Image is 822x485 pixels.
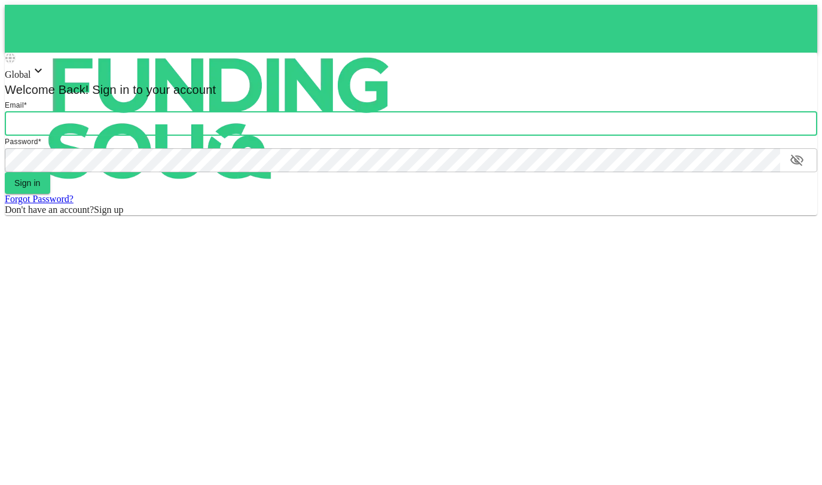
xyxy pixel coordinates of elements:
[5,5,435,232] img: logo
[5,205,94,215] span: Don't have an account?
[89,83,216,96] span: Sign in to your account
[5,63,817,80] div: Global
[5,5,817,53] a: logo
[94,205,123,215] span: Sign up
[5,148,780,172] input: password
[5,138,38,146] span: Password
[5,83,89,96] span: Welcome Back!
[5,101,24,109] span: Email
[5,194,74,204] a: Forgot Password?
[5,112,817,136] input: email
[5,172,50,194] button: Sign in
